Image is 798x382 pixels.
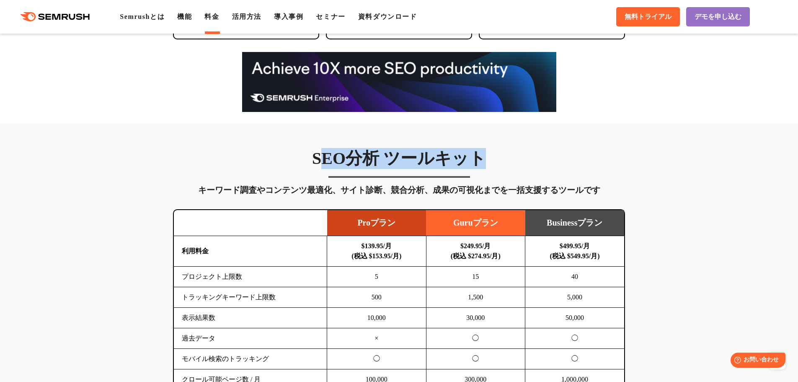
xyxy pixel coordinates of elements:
[204,13,219,20] a: 料金
[316,13,345,20] a: セミナー
[723,349,789,373] iframe: Help widget launcher
[174,328,327,349] td: 過去データ
[525,287,625,308] td: 5,000
[88,49,95,56] img: tab_keywords_by_traffic_grey.svg
[625,13,671,21] span: 無料トライアル
[13,13,20,20] img: logo_orange.svg
[525,210,625,236] td: Businessプラン
[426,210,525,236] td: Guruプラン
[550,242,599,260] b: $499.95/月 (税込 $549.95/月)
[232,13,261,20] a: 活用方法
[97,50,135,56] div: キーワード流入
[426,308,525,328] td: 30,000
[177,13,192,20] a: 機能
[274,13,303,20] a: 導入事例
[174,267,327,287] td: プロジェクト上限数
[327,328,426,349] td: ×
[173,183,625,197] div: キーワード調査やコンテンツ最適化、サイト診断、競合分析、成果の可視化までを一括支援するツールです
[525,349,625,369] td: ◯
[426,349,525,369] td: ◯
[426,328,525,349] td: ◯
[525,308,625,328] td: 50,000
[616,7,680,26] a: 無料トライアル
[13,22,20,29] img: website_grey.svg
[182,247,209,255] b: 利用料金
[327,267,426,287] td: 5
[695,13,741,21] span: デモを申し込む
[38,50,70,56] div: ドメイン概要
[327,210,426,236] td: Proプラン
[327,349,426,369] td: ◯
[174,287,327,308] td: トラッキングキーワード上限数
[525,328,625,349] td: ◯
[28,49,35,56] img: tab_domain_overview_orange.svg
[426,267,525,287] td: 15
[351,242,401,260] b: $139.95/月 (税込 $153.95/月)
[525,267,625,287] td: 40
[174,308,327,328] td: 表示結果数
[426,287,525,308] td: 1,500
[358,13,417,20] a: 資料ダウンロード
[451,242,501,260] b: $249.95/月 (税込 $274.95/月)
[174,349,327,369] td: モバイル検索のトラッキング
[120,13,165,20] a: Semrushとは
[22,22,97,29] div: ドメイン: [DOMAIN_NAME]
[686,7,750,26] a: デモを申し込む
[327,287,426,308] td: 500
[327,308,426,328] td: 10,000
[23,13,41,20] div: v 4.0.25
[173,148,625,169] h3: SEO分析 ツールキット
